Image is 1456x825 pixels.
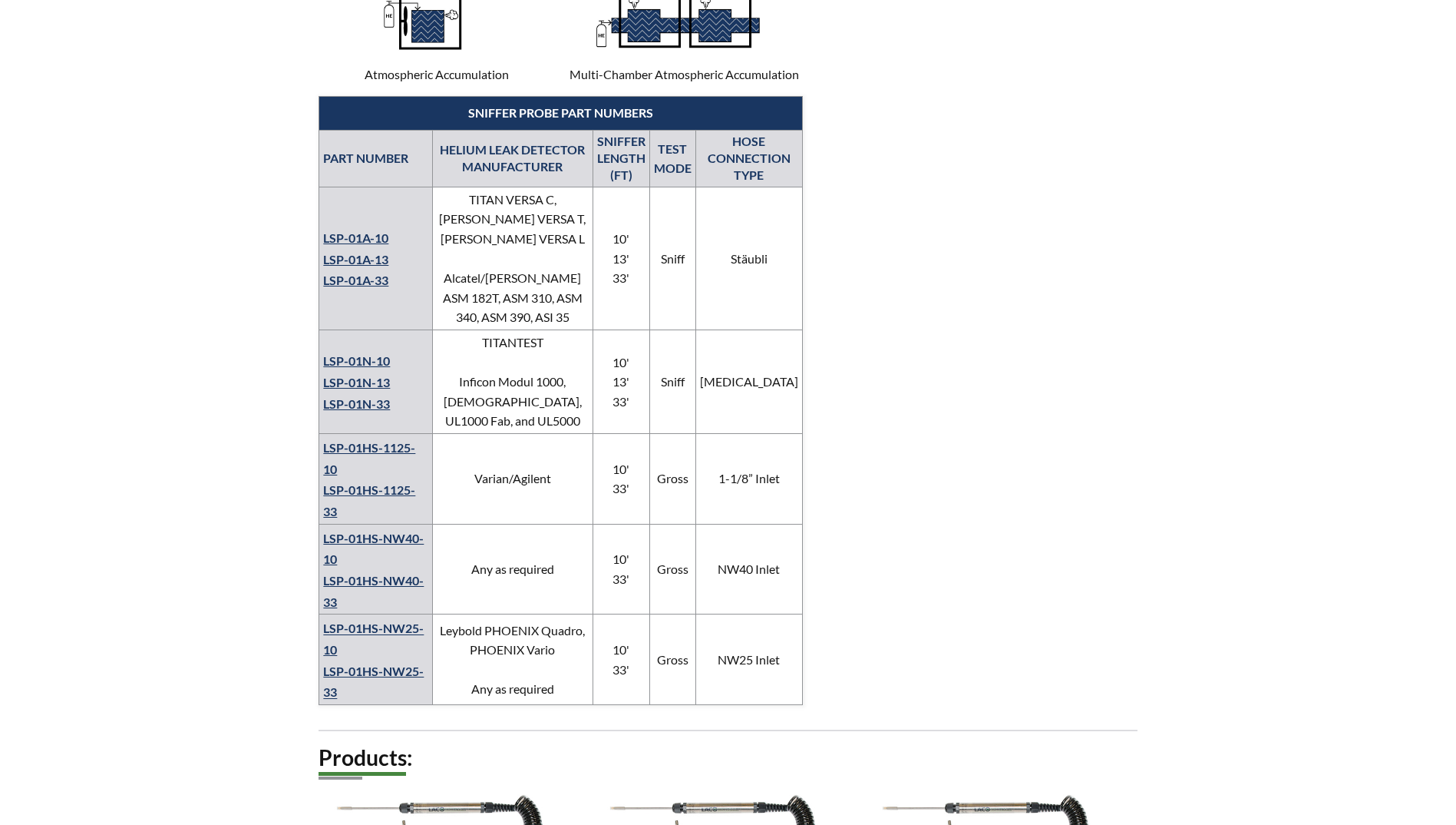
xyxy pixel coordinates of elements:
[323,573,424,609] a: LSP-01HS-NW40-33
[323,396,390,411] a: LSP-01N-33
[433,130,593,187] th: HELIUM LEAK DETECTOR MANUFACTURER
[593,615,649,705] td: 10' 33'
[323,664,424,700] a: LSP-01HS-NW25-33
[433,615,593,705] td: Leybold PHOENIX Quadro, PHOENIX Vario Any as required
[695,187,802,330] td: Stäubli
[649,187,695,330] td: Sniff
[433,524,593,615] td: Any as required
[323,440,415,476] a: LSP-01HS-1125-10
[649,615,695,705] td: Gross
[695,330,802,433] td: [MEDICAL_DATA]
[433,433,593,524] td: Varian/Agilent
[695,524,802,615] td: NW40 Inlet
[323,252,388,267] a: LSP-01A-13
[433,187,593,330] td: TITAN VERSA C, [PERSON_NAME] VERSA T, [PERSON_NAME] VERSA L Alcatel/[PERSON_NAME] ASM 182T, ASM 3...
[593,433,649,524] td: 10' 33'
[649,330,695,433] td: Sniff
[323,621,424,658] a: LSP-01HS-NW25-10
[433,330,593,433] td: TITANTEST Inficon Modul 1000, [DEMOGRAPHIC_DATA], UL1000 Fab, and UL5000
[319,744,1137,772] h2: Products:
[695,615,802,705] td: NW25 Inlet
[323,375,390,389] a: LSP-01N-13
[319,97,802,130] th: SNIFFER PROBE PART NUMBERS
[695,433,802,524] td: 1-1/8” Inlet
[323,230,388,245] a: LSP-01A-10
[323,353,390,368] a: LSP-01N-10
[593,187,649,330] td: 10' 13' 33'
[593,524,649,615] td: 10' 33'
[695,130,802,187] th: HOSE CONNECTION TYPE
[593,130,649,187] th: SNIFFER LENGTH (FT)
[319,130,433,187] th: PART NUMBER
[323,482,415,519] a: LSP-01HS-1125-33
[649,130,695,187] td: TEST MODE
[323,273,388,287] a: LSP-01A-33
[323,531,424,567] a: LSP-01HS-NW40-10
[593,330,649,433] td: 10' 13' 33'
[649,433,695,524] td: Gross
[649,524,695,615] td: Gross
